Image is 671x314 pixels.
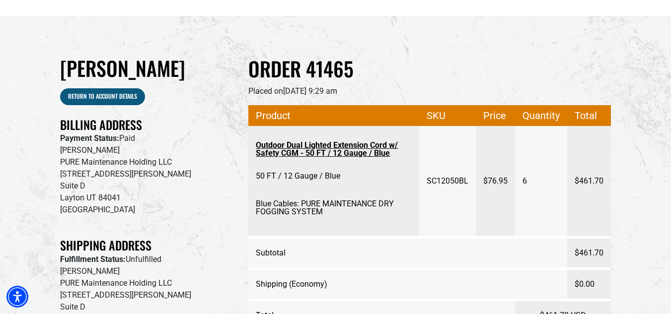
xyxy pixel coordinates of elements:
span: Shipping (Economy) [256,270,327,298]
a: Outdoor Dual Lighted Extension Cord w/ Safety CGM - 50 FT / 12 Gauge / Blue [256,136,412,162]
span: SC12050BL [427,167,468,195]
strong: Payment Status: [60,133,119,143]
span: Blue Cables: PURE MAINTENANCE DRY FOGGING SYSTEM [256,190,412,226]
span: $76.95 [483,167,508,195]
span: Subtotal [256,239,286,267]
p: Unfulfilled [60,253,234,265]
span: $461.70 [575,239,603,267]
span: 50 FT / 12 Gauge / Blue [256,162,340,190]
p: [PERSON_NAME] PURE Maintenance Holding LLC [STREET_ADDRESS][PERSON_NAME] Suite D Layton UT 84041 ... [60,144,234,216]
span: 6 [522,167,527,195]
p: Paid [60,132,234,144]
strong: Fulfillment Status: [60,254,126,264]
time: [DATE] 9:29 am [283,86,337,96]
span: Product [256,106,412,126]
span: SKU [427,106,468,126]
h2: Shipping Address [60,238,234,253]
span: $461.70 [575,167,603,195]
h2: Order 41465 [248,56,611,81]
a: Return to Account details [60,88,145,105]
p: Placed on [248,85,611,97]
span: Price [483,106,508,126]
span: Quantity [522,106,560,126]
h1: [PERSON_NAME] [60,56,234,80]
span: $0.00 [575,270,595,298]
span: Total [575,106,603,126]
h2: Billing Address [60,117,234,132]
div: Accessibility Menu [6,286,28,308]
